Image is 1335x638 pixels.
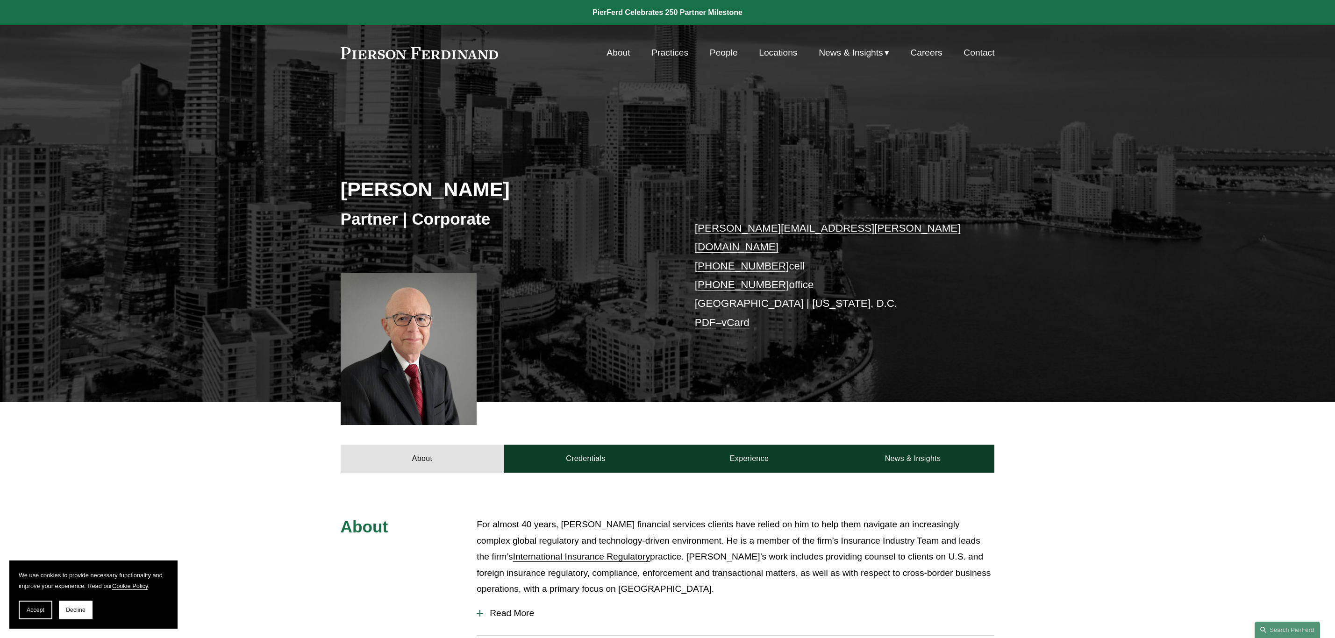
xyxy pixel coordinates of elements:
[341,177,668,201] h2: [PERSON_NAME]
[695,317,716,328] a: PDF
[341,445,504,473] a: About
[710,44,738,62] a: People
[695,279,789,291] a: [PHONE_NUMBER]
[668,445,831,473] a: Experience
[9,560,178,629] section: Cookie banner
[1255,622,1320,638] a: Search this site
[477,601,994,625] button: Read More
[819,45,883,61] span: News & Insights
[483,608,994,618] span: Read More
[19,570,168,591] p: We use cookies to provide necessary functionality and improve your experience. Read our .
[513,552,650,561] a: International Insurance Regulatory
[341,209,668,229] h3: Partner | Corporate
[695,219,967,332] p: cell office [GEOGRAPHIC_DATA] | [US_STATE], D.C. –
[341,517,388,536] span: About
[477,517,994,597] p: For almost 40 years, [PERSON_NAME] financial services clients have relied on him to help them nav...
[66,607,86,613] span: Decline
[59,601,93,619] button: Decline
[19,601,52,619] button: Accept
[695,222,961,253] a: [PERSON_NAME][EMAIL_ADDRESS][PERSON_NAME][DOMAIN_NAME]
[607,44,630,62] a: About
[964,44,994,62] a: Contact
[910,44,942,62] a: Careers
[721,317,750,328] a: vCard
[112,582,148,589] a: Cookie Policy
[759,44,797,62] a: Locations
[695,260,789,272] a: [PHONE_NUMBER]
[504,445,668,473] a: Credentials
[651,44,688,62] a: Practices
[27,607,44,613] span: Accept
[831,445,994,473] a: News & Insights
[819,44,889,62] a: folder dropdown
